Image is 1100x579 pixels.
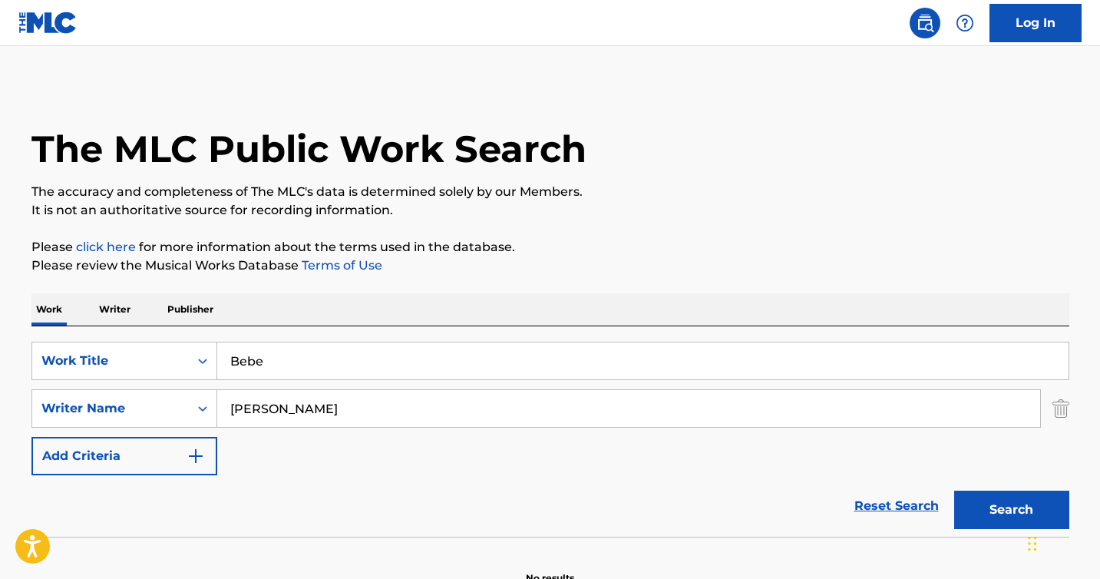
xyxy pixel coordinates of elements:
[31,293,67,326] p: Work
[1057,364,1100,488] iframe: Resource Center
[31,201,1069,220] p: It is not an authoritative source for recording information.
[956,14,974,32] img: help
[31,183,1069,201] p: The accuracy and completeness of The MLC's data is determined solely by our Members.
[1023,505,1100,579] iframe: Chat Widget
[1052,389,1069,428] img: Delete Criterion
[31,437,217,475] button: Add Criteria
[76,240,136,254] a: click here
[31,126,586,172] h1: The MLC Public Work Search
[31,342,1069,537] form: Search Form
[910,8,940,38] a: Public Search
[989,4,1082,42] a: Log In
[18,12,78,34] img: MLC Logo
[187,447,205,465] img: 9d2ae6d4665cec9f34b9.svg
[163,293,218,326] p: Publisher
[1028,521,1037,567] div: Arrastrar
[31,256,1069,275] p: Please review the Musical Works Database
[950,8,980,38] div: Help
[954,491,1069,529] button: Search
[847,489,946,523] a: Reset Search
[41,352,180,370] div: Work Title
[31,238,1069,256] p: Please for more information about the terms used in the database.
[299,258,382,273] a: Terms of Use
[1023,505,1100,579] div: Widget de chat
[916,14,934,32] img: search
[94,293,135,326] p: Writer
[41,399,180,418] div: Writer Name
